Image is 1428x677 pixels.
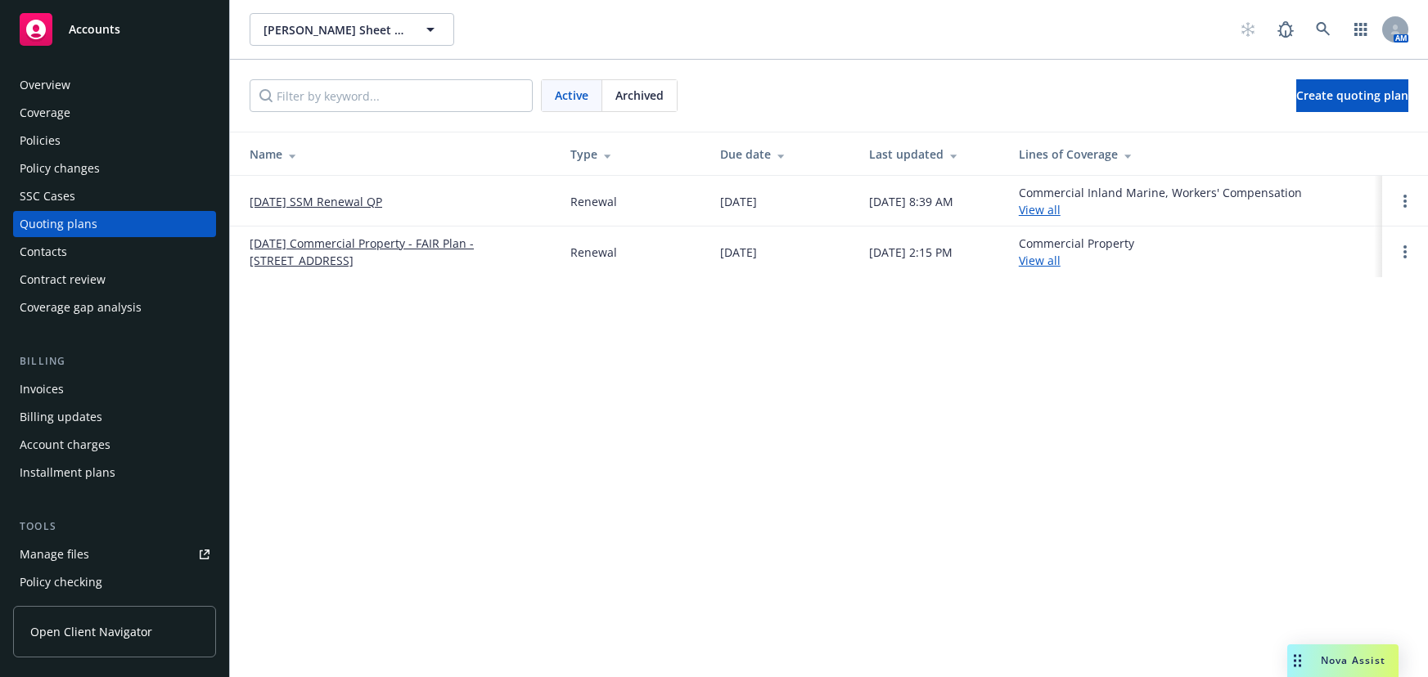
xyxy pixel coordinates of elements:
[250,13,454,46] button: [PERSON_NAME] Sheet Metal, Inc.
[13,518,216,535] div: Tools
[250,193,382,210] a: [DATE] SSM Renewal QP
[69,23,120,36] span: Accounts
[13,100,216,126] a: Coverage
[13,294,216,321] a: Coverage gap analysis
[570,146,694,163] div: Type
[869,193,953,210] div: [DATE] 8:39 AM
[20,183,75,209] div: SSC Cases
[13,7,216,52] a: Accounts
[20,294,142,321] div: Coverage gap analysis
[555,87,588,104] span: Active
[1321,653,1385,667] span: Nova Assist
[20,376,64,402] div: Invoices
[13,183,216,209] a: SSC Cases
[13,404,216,430] a: Billing updates
[250,79,533,112] input: Filter by keyword...
[20,569,102,595] div: Policy checking
[13,155,216,182] a: Policy changes
[20,404,102,430] div: Billing updates
[13,376,216,402] a: Invoices
[20,541,89,567] div: Manage files
[1307,13,1340,46] a: Search
[13,432,216,458] a: Account charges
[13,72,216,98] a: Overview
[615,87,664,104] span: Archived
[13,128,216,154] a: Policies
[869,146,993,163] div: Last updated
[1287,644,1399,677] button: Nova Assist
[13,353,216,370] div: Billing
[1395,191,1415,211] a: Open options
[30,623,152,640] span: Open Client Navigator
[13,211,216,237] a: Quoting plans
[1232,13,1264,46] a: Start snowing
[1019,184,1302,218] div: Commercial Inland Marine, Workers' Compensation
[1345,13,1377,46] a: Switch app
[20,211,97,237] div: Quoting plans
[1019,202,1061,217] a: View all
[250,235,544,269] a: [DATE] Commercial Property - FAIR Plan - [STREET_ADDRESS]
[720,146,844,163] div: Due date
[20,155,100,182] div: Policy changes
[20,239,67,265] div: Contacts
[1296,87,1408,103] span: Create quoting plan
[570,244,617,261] div: Renewal
[13,541,216,567] a: Manage files
[1269,13,1302,46] a: Report a Bug
[720,193,757,210] div: [DATE]
[13,569,216,595] a: Policy checking
[20,432,110,458] div: Account charges
[570,193,617,210] div: Renewal
[1019,253,1061,268] a: View all
[20,100,70,126] div: Coverage
[1019,146,1369,163] div: Lines of Coverage
[1287,644,1308,677] div: Drag to move
[20,72,70,98] div: Overview
[20,128,61,154] div: Policies
[20,460,115,486] div: Installment plans
[869,244,953,261] div: [DATE] 2:15 PM
[13,239,216,265] a: Contacts
[720,244,757,261] div: [DATE]
[13,460,216,486] a: Installment plans
[1019,235,1134,269] div: Commercial Property
[1296,79,1408,112] a: Create quoting plan
[250,146,544,163] div: Name
[13,267,216,293] a: Contract review
[264,21,405,38] span: [PERSON_NAME] Sheet Metal, Inc.
[20,267,106,293] div: Contract review
[1395,242,1415,262] a: Open options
